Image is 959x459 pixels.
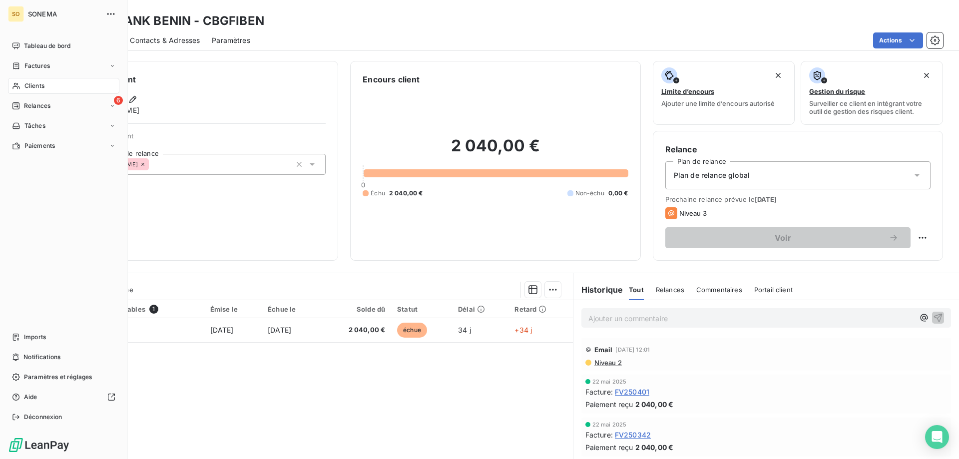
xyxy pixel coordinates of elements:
[585,387,613,397] span: Facture :
[615,347,650,353] span: [DATE] 12:01
[212,35,250,45] span: Paramètres
[593,359,622,367] span: Niveau 2
[326,325,385,335] span: 2 040,00 €
[114,96,123,105] span: 6
[371,189,385,198] span: Échu
[665,143,931,155] h6: Relance
[809,99,935,115] span: Surveiller ce client en intégrant votre outil de gestion des risques client.
[653,61,795,125] button: Limite d’encoursAjouter une limite d’encours autorisé
[210,326,234,334] span: [DATE]
[594,346,613,354] span: Email
[679,209,707,217] span: Niveau 3
[24,413,62,422] span: Déconnexion
[24,101,50,110] span: Relances
[24,333,46,342] span: Imports
[635,399,674,410] span: 2 040,00 €
[458,326,471,334] span: 34 j
[661,99,775,107] span: Ajouter une limite d’encours autorisé
[149,160,157,169] input: Ajouter une valeur
[397,323,427,338] span: échue
[24,373,92,382] span: Paramètres et réglages
[514,326,532,334] span: +34 j
[210,305,256,313] div: Émise le
[80,132,326,146] span: Propriétés Client
[873,32,923,48] button: Actions
[585,442,633,453] span: Paiement reçu
[23,353,60,362] span: Notifications
[514,305,566,313] div: Retard
[608,189,628,198] span: 0,00 €
[754,286,793,294] span: Portail client
[24,141,55,150] span: Paiements
[24,121,45,130] span: Tâches
[592,379,627,385] span: 22 mai 2025
[28,10,100,18] span: SONEMA
[149,305,158,314] span: 1
[573,284,623,296] h6: Historique
[755,195,777,203] span: [DATE]
[24,81,44,90] span: Clients
[585,399,633,410] span: Paiement reçu
[363,136,628,166] h2: 2 040,00 €
[629,286,644,294] span: Tout
[83,305,198,314] div: Pièces comptables
[24,61,50,70] span: Factures
[615,387,649,397] span: FV250401
[389,189,423,198] span: 2 040,00 €
[635,442,674,453] span: 2 040,00 €
[8,6,24,22] div: SO
[925,425,949,449] div: Open Intercom Messenger
[592,422,627,428] span: 22 mai 2025
[674,170,750,180] span: Plan de relance global
[88,12,264,30] h3: BGFIBANK BENIN - CBGFIBEN
[809,87,865,95] span: Gestion du risque
[458,305,502,313] div: Délai
[24,41,70,50] span: Tableau de bord
[397,305,446,313] div: Statut
[665,195,931,203] span: Prochaine relance prévue le
[661,87,714,95] span: Limite d’encours
[363,73,420,85] h6: Encours client
[24,393,37,402] span: Aide
[8,389,119,405] a: Aide
[326,305,385,313] div: Solde dû
[575,189,604,198] span: Non-échu
[585,430,613,440] span: Facture :
[130,35,200,45] span: Contacts & Adresses
[696,286,742,294] span: Commentaires
[615,430,651,440] span: FV250342
[656,286,684,294] span: Relances
[60,73,326,85] h6: Informations client
[268,305,314,313] div: Échue le
[8,437,70,453] img: Logo LeanPay
[677,234,889,242] span: Voir
[665,227,911,248] button: Voir
[268,326,291,334] span: [DATE]
[801,61,943,125] button: Gestion du risqueSurveiller ce client en intégrant votre outil de gestion des risques client.
[361,181,365,189] span: 0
